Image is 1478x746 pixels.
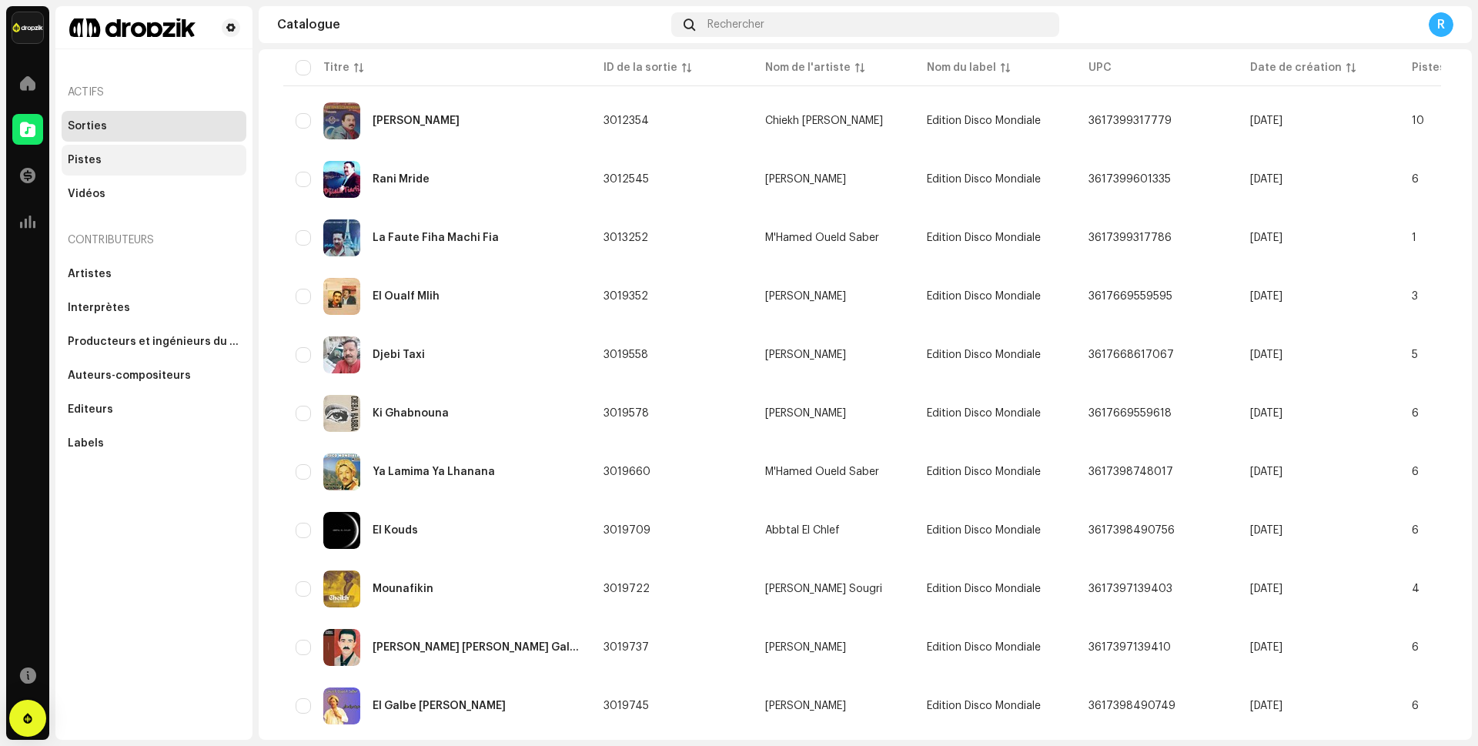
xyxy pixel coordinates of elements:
span: Edition Disco Mondiale [927,174,1041,185]
span: 3019722 [604,584,650,594]
span: 3617398490749 [1088,701,1175,711]
img: 09e7c0ab-b1f1-4be5-a4c1-ea1f0e0c58a5 [323,512,360,549]
re-a-nav-header: Actifs [62,74,246,111]
span: Edition Disco Mondiale [927,525,1041,536]
span: 3019352 [604,291,648,302]
div: Interprètes [68,302,130,314]
span: 3013252 [604,232,648,243]
span: 3012545 [604,174,649,185]
div: Pistes [68,154,102,166]
re-m-nav-item: Éditeurs [62,394,246,425]
img: 5c5e000c-a3e3-4a4e-833f-beada82e8f15 [323,395,360,432]
div: Nom de l'artiste [765,60,851,75]
span: 29 sept. 2025 [1250,584,1282,594]
span: Edition Disco Mondiale [927,584,1041,594]
img: 3c571ea6-5159-4038-a499-70c5c338be82 [323,687,360,724]
re-m-nav-item: Pistes [62,145,246,176]
span: Cheikh Cherif Oueld Saber [765,350,902,360]
span: 21 sept. 2025 [1250,115,1282,126]
span: 3617669559618 [1088,408,1172,419]
span: Djilali Tiarti [765,174,902,185]
span: Cheikh Cherif Oueld Saber [765,701,902,711]
div: Djebi Taxi [373,350,425,360]
img: d5535366-4102-4174-828f-0e43d58dc228 [323,219,360,256]
span: M'Hamed Oueld Saber [765,232,902,243]
span: 3617398748017 [1088,467,1173,477]
div: [PERSON_NAME] [765,174,846,185]
div: Éditeurs [68,403,113,416]
div: Titre [323,60,349,75]
span: 3019558 [604,350,648,360]
re-m-nav-item: Interprètes [62,293,246,323]
span: Edition Disco Mondiale [927,115,1041,126]
span: 3019745 [604,701,649,711]
span: 3019660 [604,467,650,477]
span: Edition Disco Mondiale [927,291,1041,302]
span: 22 sept. 2025 [1250,232,1282,243]
span: Chiekh Djilali Tiarti [765,115,902,126]
div: Open Intercom Messenger [9,700,46,737]
div: El Galbe Kehale Alik [373,701,506,711]
span: 29 sept. 2025 [1250,467,1282,477]
div: M'Hamed Oueld Saber [765,232,879,243]
div: Nom du label [927,60,996,75]
span: 29 sept. 2025 [1250,408,1282,419]
re-m-nav-item: Producteurs et ingénieurs du son [62,326,246,357]
span: 21 sept. 2025 [1250,174,1282,185]
div: [PERSON_NAME] [765,642,846,653]
re-a-nav-header: Contributeurs [62,222,246,259]
div: [PERSON_NAME] [765,350,846,360]
span: 29 sept. 2025 [1250,350,1282,360]
div: Auteurs-compositeurs [68,370,191,382]
div: R [1429,12,1453,37]
span: Edition Disco Mondiale [927,467,1041,477]
span: Abbtal El Chlef [765,525,902,536]
span: 29 sept. 2025 [1250,291,1282,302]
re-m-nav-item: Labels [62,428,246,459]
re-m-nav-item: Artistes [62,259,246,289]
div: El Kouds [373,525,418,536]
span: Rechercher [707,18,764,31]
span: 3617399601335 [1088,174,1171,185]
span: 3617668617067 [1088,350,1174,360]
span: Cheikh Mamou [765,642,902,653]
img: 6b198820-6d9f-4d8e-bd7e-78ab9e57ca24 [12,12,43,43]
re-m-nav-item: Sorties [62,111,246,142]
div: Abbtal El Chlef [765,525,840,536]
div: Sorties [68,120,107,132]
div: Date de création [1250,60,1342,75]
span: 29 sept. 2025 [1250,701,1282,711]
div: El Oualf Mlih [373,291,440,302]
div: Labels [68,437,104,450]
span: Edition Disco Mondiale [927,232,1041,243]
span: Cheikh Mamou [765,291,902,302]
img: 911f31db-a857-4df8-aba4-19183e152ac1 [323,336,360,373]
span: 3617398490756 [1088,525,1175,536]
div: Vidéos [68,188,105,200]
div: Rani Mride [373,174,430,185]
span: 3617669559595 [1088,291,1172,302]
span: 3617399317779 [1088,115,1172,126]
span: 3019578 [604,408,649,419]
div: M'Hamed Oueld Saber [765,467,879,477]
span: Edition Disco Mondiale [927,642,1041,653]
img: 8010307b-6028-46a4-b7e1-aa8b3a58e566 [323,629,360,666]
span: Edition Disco Mondiale [927,701,1041,711]
div: Chrab Mlih [373,115,460,126]
span: 3617397139410 [1088,642,1171,653]
div: Producteurs et ingénieurs du son [68,336,240,348]
img: 551a7e5e-e343-428d-85cc-369d4a282152 [323,102,360,139]
img: 40987823-2e72-44dd-a59e-ad4094381c44 [323,453,360,490]
span: M'Hamed Oueld Saber [765,467,902,477]
re-m-nav-item: Auteurs-compositeurs [62,360,246,391]
span: Cheikh Mhamed Sougri [765,584,902,594]
div: Ya Lamima Ya Lhanana [373,467,495,477]
div: [PERSON_NAME] Sougri [765,584,882,594]
div: Chiekh [PERSON_NAME] [765,115,883,126]
span: 3019709 [604,525,650,536]
div: Artistes [68,268,112,280]
span: 3617397139403 [1088,584,1172,594]
div: [PERSON_NAME] [765,408,846,419]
